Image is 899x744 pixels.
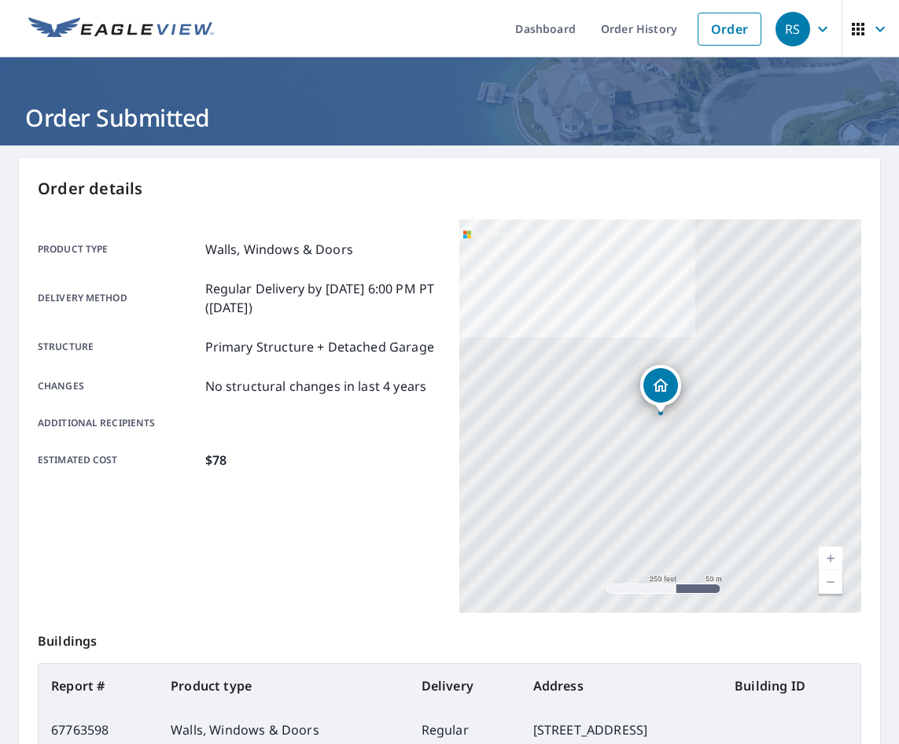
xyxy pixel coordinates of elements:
[819,570,842,594] a: Current Level 17, Zoom Out
[38,416,199,430] p: Additional recipients
[38,377,199,396] p: Changes
[205,377,427,396] p: No structural changes in last 4 years
[28,17,214,41] img: EV Logo
[38,279,199,317] p: Delivery method
[38,177,861,201] p: Order details
[158,664,409,708] th: Product type
[640,365,681,414] div: Dropped pin, building 1, Residential property, 524 Savoy Ct Indian Creek, IL 60061
[38,240,199,259] p: Product type
[205,240,353,259] p: Walls, Windows & Doors
[722,664,860,708] th: Building ID
[205,279,440,317] p: Regular Delivery by [DATE] 6:00 PM PT ([DATE])
[19,101,880,134] h1: Order Submitted
[39,664,158,708] th: Report #
[38,613,861,663] p: Buildings
[38,451,199,470] p: Estimated cost
[409,664,521,708] th: Delivery
[776,12,810,46] div: RS
[819,547,842,570] a: Current Level 17, Zoom In
[38,337,199,356] p: Structure
[521,664,722,708] th: Address
[205,451,227,470] p: $78
[205,337,434,356] p: Primary Structure + Detached Garage
[698,13,761,46] a: Order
